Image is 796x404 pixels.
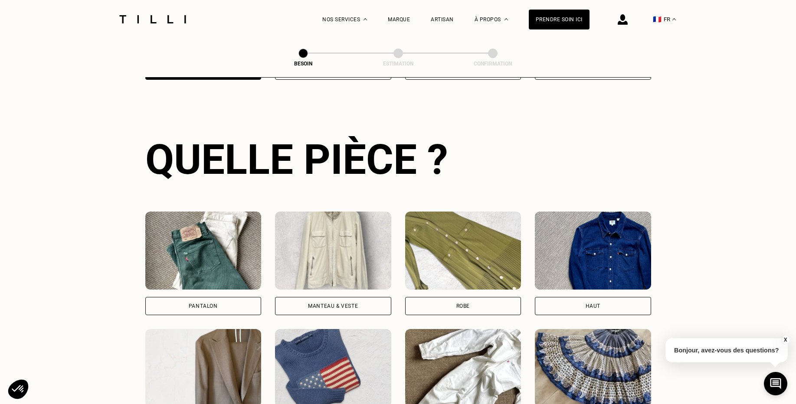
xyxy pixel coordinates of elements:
[189,303,218,309] div: Pantalon
[431,16,454,23] a: Artisan
[116,15,189,23] img: Logo du service de couturière Tilli
[586,303,600,309] div: Haut
[308,303,358,309] div: Manteau & Veste
[535,212,651,290] img: Tilli retouche votre Haut
[672,18,676,20] img: menu déroulant
[145,135,651,184] div: Quelle pièce ?
[260,61,347,67] div: Besoin
[504,18,508,20] img: Menu déroulant à propos
[781,335,789,345] button: X
[405,212,521,290] img: Tilli retouche votre Robe
[355,61,442,67] div: Estimation
[364,18,367,20] img: Menu déroulant
[665,338,788,362] p: Bonjour, avez-vous des questions?
[145,212,262,290] img: Tilli retouche votre Pantalon
[449,61,536,67] div: Confirmation
[618,14,628,25] img: icône connexion
[275,212,391,290] img: Tilli retouche votre Manteau & Veste
[388,16,410,23] a: Marque
[653,15,662,23] span: 🇫🇷
[456,303,470,309] div: Robe
[529,10,590,29] a: Prendre soin ici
